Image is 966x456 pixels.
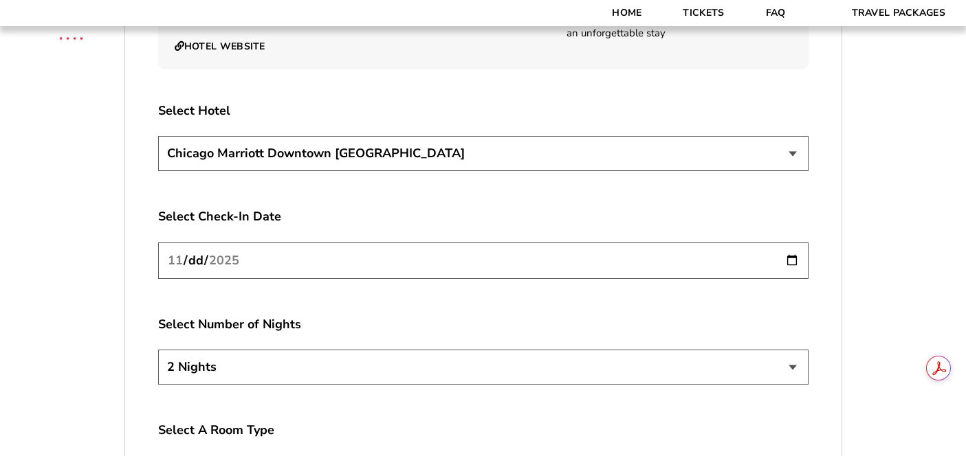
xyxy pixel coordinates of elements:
label: Select A Room Type [158,422,809,439]
label: Select Hotel [158,102,809,119]
label: Select Check-In Date [158,208,809,225]
label: Select Number of Nights [158,316,809,333]
a: Hotel Website [175,41,265,53]
img: CBS Sports Thanksgiving Classic [41,7,101,67]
